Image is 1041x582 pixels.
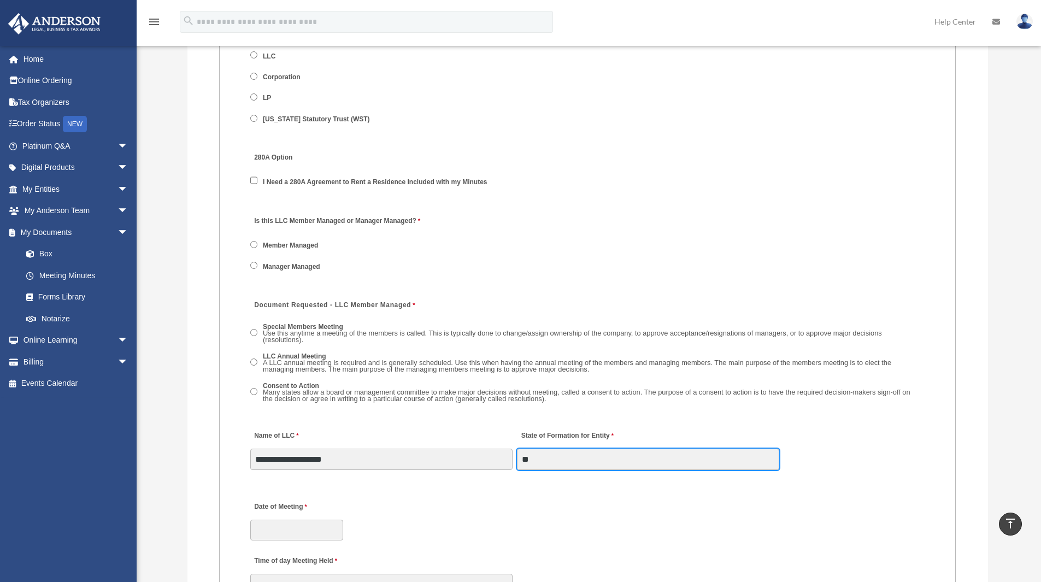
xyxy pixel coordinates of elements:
[8,221,145,243] a: My Documentsarrow_drop_down
[250,214,423,228] label: Is this LLC Member Managed or Manager Managed?
[8,91,145,113] a: Tax Organizers
[5,13,104,34] img: Anderson Advisors Platinum Portal
[517,429,616,444] label: State of Formation for Entity
[8,351,145,373] a: Billingarrow_drop_down
[260,241,322,251] label: Member Managed
[148,15,161,28] i: menu
[254,301,411,309] span: Document Requested - LLC Member Managed
[15,243,145,265] a: Box
[117,221,139,244] span: arrow_drop_down
[117,330,139,352] span: arrow_drop_down
[250,499,354,514] label: Date of Meeting
[260,322,925,346] label: Special Members Meeting
[260,351,925,375] label: LLC Annual Meeting
[250,429,301,444] label: Name of LLC
[263,388,910,403] span: Many states allow a board or management committee to make major decisions without meeting, called...
[8,113,145,136] a: Order StatusNEW
[63,116,87,132] div: NEW
[8,135,145,157] a: Platinum Q&Aarrow_drop_down
[260,178,491,187] label: I Need a 280A Agreement to Rent a Residence Included with my Minutes
[8,48,145,70] a: Home
[8,157,145,179] a: Digital Productsarrow_drop_down
[1016,14,1033,30] img: User Pic
[15,286,145,308] a: Forms Library
[260,262,324,272] label: Manager Managed
[1004,517,1017,530] i: vertical_align_top
[250,554,354,569] label: Time of day Meeting Held
[263,358,891,374] span: A LLC annual meeting is required and is generally scheduled. Use this when having the annual meet...
[15,264,139,286] a: Meeting Minutes
[260,381,925,405] label: Consent to Action
[260,51,280,61] label: LLC
[117,135,139,157] span: arrow_drop_down
[8,373,145,395] a: Events Calendar
[183,15,195,27] i: search
[117,200,139,222] span: arrow_drop_down
[15,308,145,330] a: Notarize
[117,351,139,373] span: arrow_drop_down
[250,151,354,166] label: 280A Option
[117,178,139,201] span: arrow_drop_down
[117,157,139,179] span: arrow_drop_down
[263,329,882,344] span: Use this anytime a meeting of the members is called. This is typically done to change/assign owne...
[148,19,161,28] a: menu
[260,114,374,124] label: [US_STATE] Statutory Trust (WST)
[8,200,145,222] a: My Anderson Teamarrow_drop_down
[8,330,145,351] a: Online Learningarrow_drop_down
[999,513,1022,536] a: vertical_align_top
[8,178,145,200] a: My Entitiesarrow_drop_down
[260,93,275,103] label: LP
[260,73,304,83] label: Corporation
[8,70,145,92] a: Online Ordering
